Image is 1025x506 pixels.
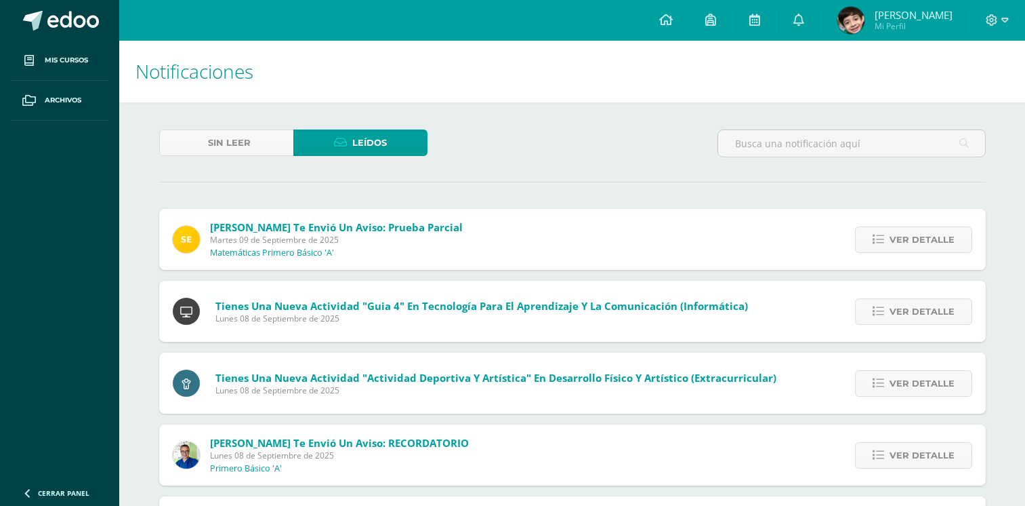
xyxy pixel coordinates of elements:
span: Leídos [352,130,387,155]
a: Archivos [11,81,108,121]
span: Lunes 08 de Septiembre de 2025 [210,450,469,461]
img: 03c2987289e60ca238394da5f82a525a.png [173,226,200,253]
span: Notificaciones [135,58,253,84]
span: Mi Perfil [875,20,953,32]
a: Sin leer [159,130,293,156]
span: Cerrar panel [38,488,89,498]
span: Sin leer [208,130,251,155]
img: 82336863d7536c2c92357bf518fcffdf.png [837,7,864,34]
span: Tienes una nueva actividad "Guia 4" En Tecnología para el Aprendizaje y la Comunicación (Informát... [215,299,748,313]
span: Tienes una nueva actividad "Actividad Deportiva y Artística" En Desarrollo Físico y Artístico (Ex... [215,371,776,385]
span: [PERSON_NAME] te envió un aviso: RECORDATORIO [210,436,469,450]
span: Martes 09 de Septiembre de 2025 [210,234,463,246]
span: Ver detalle [890,299,955,324]
a: Mis cursos [11,41,108,81]
span: Lunes 08 de Septiembre de 2025 [215,313,748,324]
span: Ver detalle [890,443,955,468]
span: [PERSON_NAME] te envió un aviso: Prueba Parcial [210,220,463,234]
p: Primero Básico 'A' [210,463,282,474]
span: Ver detalle [890,227,955,252]
input: Busca una notificación aquí [718,130,985,157]
span: [PERSON_NAME] [875,8,953,22]
span: Lunes 08 de Septiembre de 2025 [215,385,776,396]
a: Leídos [293,130,427,156]
img: 692ded2a22070436d299c26f70cfa591.png [173,442,200,469]
span: Archivos [45,95,81,106]
p: Matemáticas Primero Básico 'A' [210,248,334,258]
span: Mis cursos [45,55,88,66]
span: Ver detalle [890,371,955,396]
